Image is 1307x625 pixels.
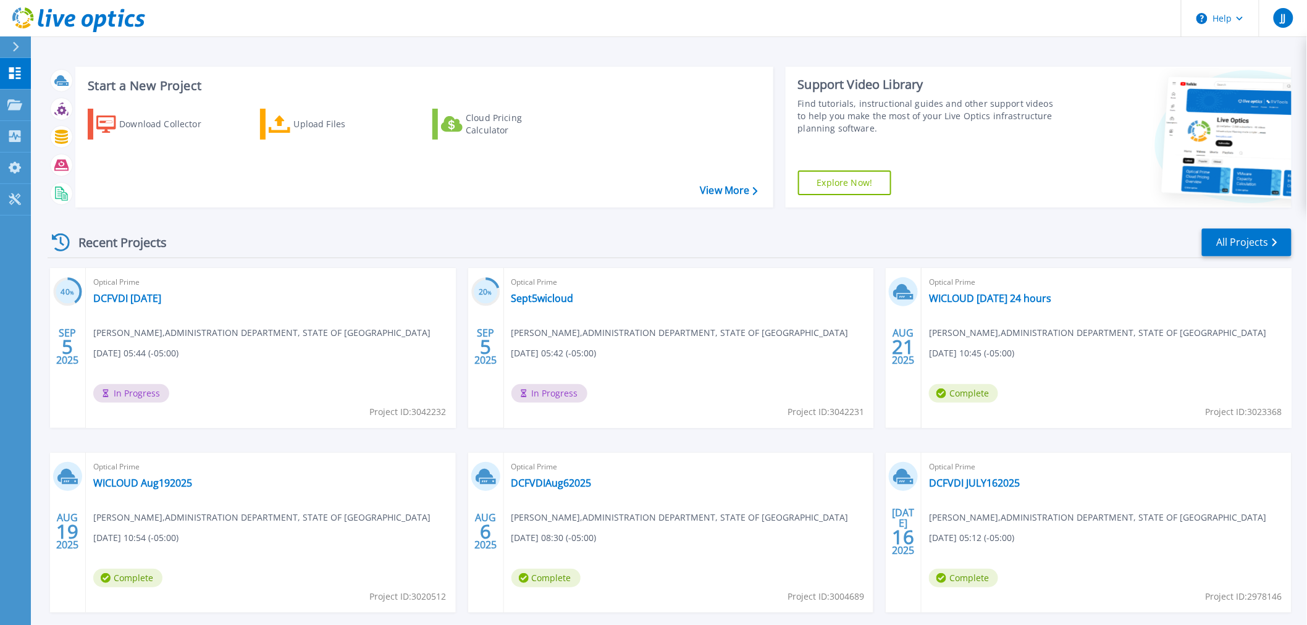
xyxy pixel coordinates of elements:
[62,342,73,352] span: 5
[511,460,867,474] span: Optical Prime
[474,324,497,369] div: SEP 2025
[893,532,915,542] span: 16
[93,531,179,545] span: [DATE] 10:54 (-05:00)
[511,292,574,304] a: Sept5wicloud
[511,384,587,403] span: In Progress
[511,326,849,340] span: [PERSON_NAME] , ADMINISTRATION DEPARTMENT, STATE OF [GEOGRAPHIC_DATA]
[929,292,1051,304] a: WICLOUD [DATE] 24 hours
[892,509,915,554] div: [DATE] 2025
[294,112,393,136] div: Upload Files
[892,324,915,369] div: AUG 2025
[48,227,183,258] div: Recent Projects
[929,460,1284,474] span: Optical Prime
[474,509,497,554] div: AUG 2025
[432,109,570,140] a: Cloud Pricing Calculator
[1202,229,1292,256] a: All Projects
[929,531,1014,545] span: [DATE] 05:12 (-05:00)
[798,77,1057,93] div: Support Video Library
[798,98,1057,135] div: Find tutorials, instructional guides and other support videos to help you make the most of your L...
[56,324,79,369] div: SEP 2025
[93,292,161,304] a: DCFVDI [DATE]
[93,275,448,289] span: Optical Prime
[700,185,757,196] a: View More
[511,477,592,489] a: DCFVDIAug62025
[370,405,447,419] span: Project ID: 3042232
[511,346,597,360] span: [DATE] 05:42 (-05:00)
[893,342,915,352] span: 21
[88,79,757,93] h3: Start a New Project
[119,112,218,136] div: Download Collector
[370,590,447,603] span: Project ID: 3020512
[929,569,998,587] span: Complete
[1206,590,1282,603] span: Project ID: 2978146
[511,275,867,289] span: Optical Prime
[929,346,1014,360] span: [DATE] 10:45 (-05:00)
[929,511,1266,524] span: [PERSON_NAME] , ADMINISTRATION DEPARTMENT, STATE OF [GEOGRAPHIC_DATA]
[93,477,192,489] a: WICLOUD Aug192025
[466,112,565,136] div: Cloud Pricing Calculator
[788,405,864,419] span: Project ID: 3042231
[56,509,79,554] div: AUG 2025
[1206,405,1282,419] span: Project ID: 3023368
[93,460,448,474] span: Optical Prime
[929,326,1266,340] span: [PERSON_NAME] , ADMINISTRATION DEPARTMENT, STATE OF [GEOGRAPHIC_DATA]
[70,289,74,296] span: %
[798,170,892,195] a: Explore Now!
[88,109,225,140] a: Download Collector
[929,384,998,403] span: Complete
[511,569,581,587] span: Complete
[788,590,864,603] span: Project ID: 3004689
[56,526,78,537] span: 19
[93,346,179,360] span: [DATE] 05:44 (-05:00)
[480,526,491,537] span: 6
[53,285,82,300] h3: 40
[1280,13,1285,23] span: JJ
[93,384,169,403] span: In Progress
[511,511,849,524] span: [PERSON_NAME] , ADMINISTRATION DEPARTMENT, STATE OF [GEOGRAPHIC_DATA]
[93,569,162,587] span: Complete
[93,511,431,524] span: [PERSON_NAME] , ADMINISTRATION DEPARTMENT, STATE OF [GEOGRAPHIC_DATA]
[480,342,491,352] span: 5
[93,326,431,340] span: [PERSON_NAME] , ADMINISTRATION DEPARTMENT, STATE OF [GEOGRAPHIC_DATA]
[511,531,597,545] span: [DATE] 08:30 (-05:00)
[929,477,1020,489] a: DCFVDI JULY162025
[471,285,500,300] h3: 20
[488,289,492,296] span: %
[260,109,398,140] a: Upload Files
[929,275,1284,289] span: Optical Prime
